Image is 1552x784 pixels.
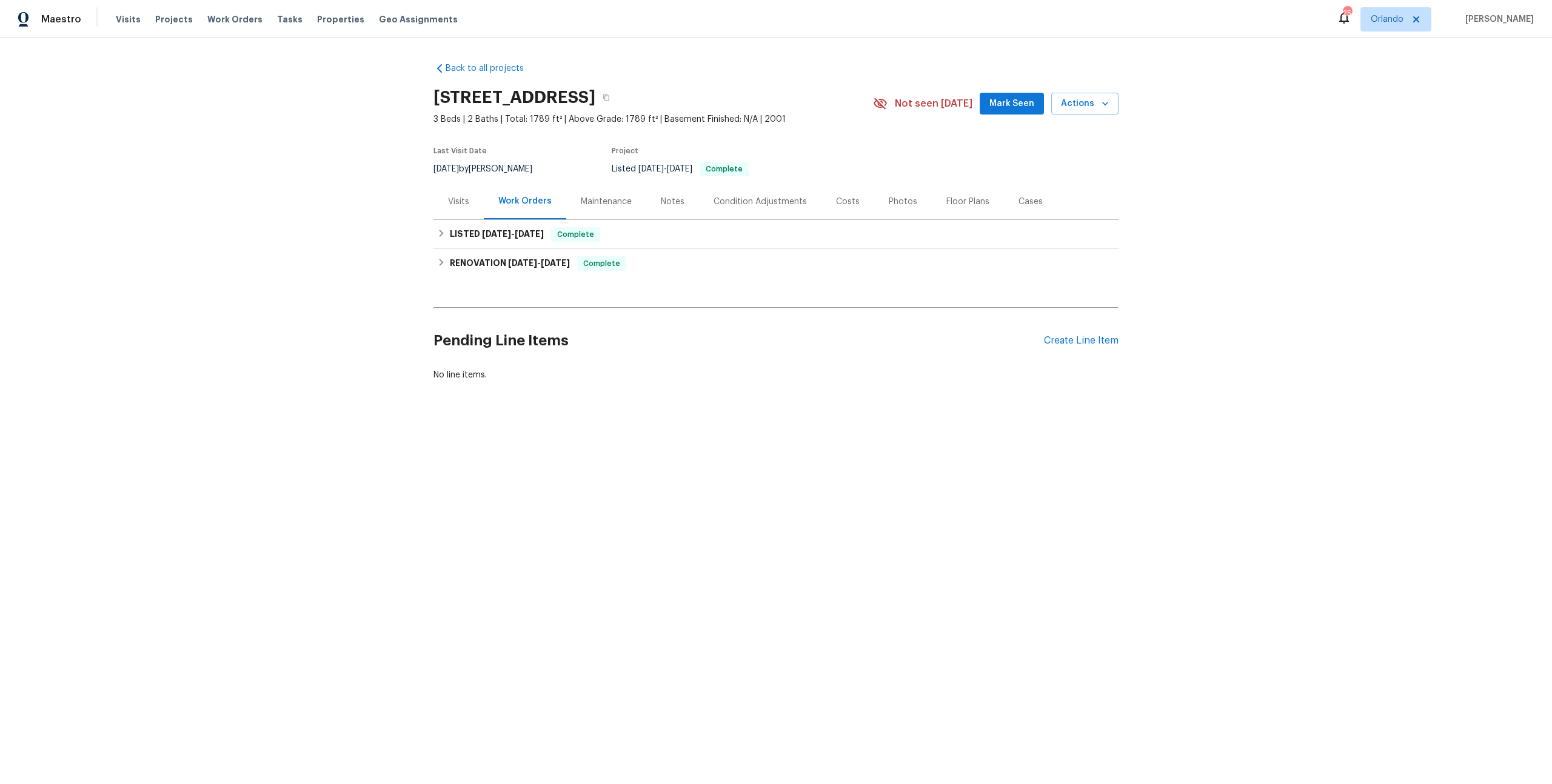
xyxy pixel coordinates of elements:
span: [DATE] [638,165,664,173]
span: Not seen [DATE] [895,98,972,110]
span: [DATE] [482,230,511,238]
div: Create Line Item [1044,335,1119,347]
div: No line items. [433,369,1119,381]
span: Complete [701,165,748,173]
h2: [STREET_ADDRESS] [433,91,595,104]
span: [DATE] [508,259,537,267]
span: Maestro [41,13,81,25]
div: Condition Adjustments [714,196,807,208]
h2: Pending Line Items [433,313,1044,369]
button: Mark Seen [980,93,1044,115]
div: Visits [448,196,469,208]
div: LISTED [DATE]-[DATE]Complete [433,220,1119,249]
div: Work Orders [498,195,552,207]
h6: LISTED [450,227,544,242]
div: Costs [836,196,860,208]
span: Complete [552,228,599,241]
div: RENOVATION [DATE]-[DATE]Complete [433,249,1119,278]
div: Cases [1018,196,1043,208]
span: Geo Assignments [379,13,458,25]
h6: RENOVATION [450,256,570,271]
span: Tasks [277,15,303,24]
span: Actions [1061,96,1109,111]
span: Properties [317,13,364,25]
span: Mark Seen [989,96,1034,111]
span: Last Visit Date [433,147,487,154]
span: Listed [612,165,749,173]
button: Actions [1051,93,1119,115]
span: Projects [155,13,193,25]
span: - [638,165,692,173]
button: Copy Address [595,87,617,108]
span: Orlando [1371,13,1403,25]
span: - [482,230,544,238]
span: [DATE] [433,165,459,173]
div: Maintenance [581,196,632,208]
span: [DATE] [515,230,544,238]
div: 25 [1343,7,1351,19]
span: Visits [116,13,141,25]
div: Notes [661,196,684,208]
span: [PERSON_NAME] [1460,13,1534,25]
span: [DATE] [541,259,570,267]
div: by [PERSON_NAME] [433,162,547,176]
span: Project [612,147,638,154]
div: Floor Plans [946,196,989,208]
span: [DATE] [667,165,692,173]
span: Complete [578,257,625,270]
span: 3 Beds | 2 Baths | Total: 1789 ft² | Above Grade: 1789 ft² | Basement Finished: N/A | 2001 [433,113,873,125]
a: Back to all projects [433,62,550,75]
span: - [508,259,570,267]
span: Work Orders [207,13,263,25]
div: Photos [889,196,917,208]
